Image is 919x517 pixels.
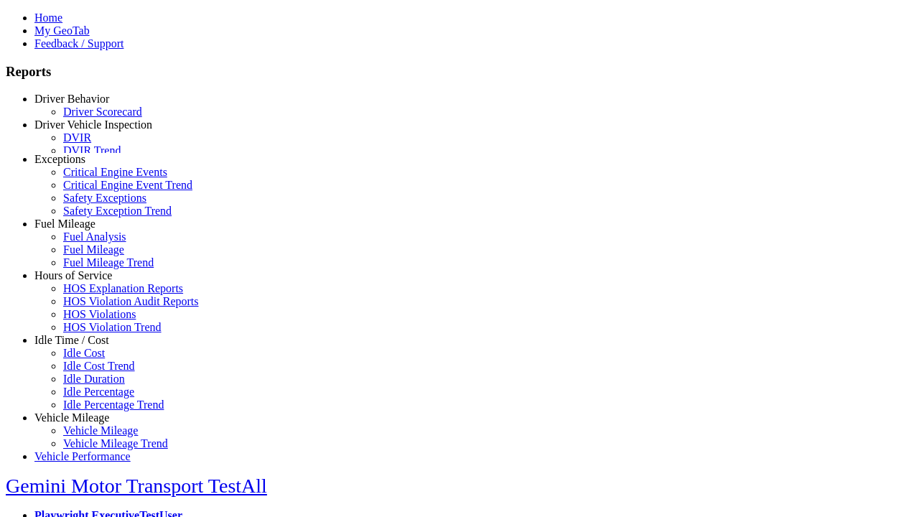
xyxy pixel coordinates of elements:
a: Critical Engine Event Trend [63,179,192,191]
a: Hours of Service [34,269,112,281]
a: Fuel Mileage [34,218,95,230]
a: Vehicle Performance [34,450,131,462]
a: Driver Behavior [34,93,109,105]
a: Fuel Analysis [63,230,126,243]
a: HOS Explanation Reports [63,282,183,294]
a: DVIR [63,131,91,144]
a: Idle Percentage [63,386,134,398]
a: HOS Violations [63,308,136,320]
a: Feedback / Support [34,37,123,50]
a: Idle Percentage Trend [63,399,164,411]
a: Idle Time / Cost [34,334,109,346]
a: Fuel Mileage [63,243,124,256]
a: Exceptions [34,153,85,165]
a: Idle Cost [63,347,105,359]
a: Vehicle Mileage Trend [63,437,168,450]
a: Vehicle Mileage [63,424,138,437]
a: Idle Duration [63,373,125,385]
h3: Reports [6,64,913,80]
a: Critical Engine Events [63,166,167,178]
a: Home [34,11,62,24]
a: Idle Cost Trend [63,360,135,372]
a: Gemini Motor Transport TestAll [6,475,267,497]
a: Safety Exceptions [63,192,146,204]
a: HOS Violation Trend [63,321,162,333]
a: Fuel Mileage Trend [63,256,154,269]
a: Driver Scorecard [63,106,142,118]
a: Driver Vehicle Inspection [34,118,152,131]
a: Safety Exception Trend [63,205,172,217]
a: DVIR Trend [63,144,121,157]
a: HOS Violation Audit Reports [63,295,199,307]
a: My GeoTab [34,24,90,37]
a: Vehicle Mileage [34,411,109,424]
